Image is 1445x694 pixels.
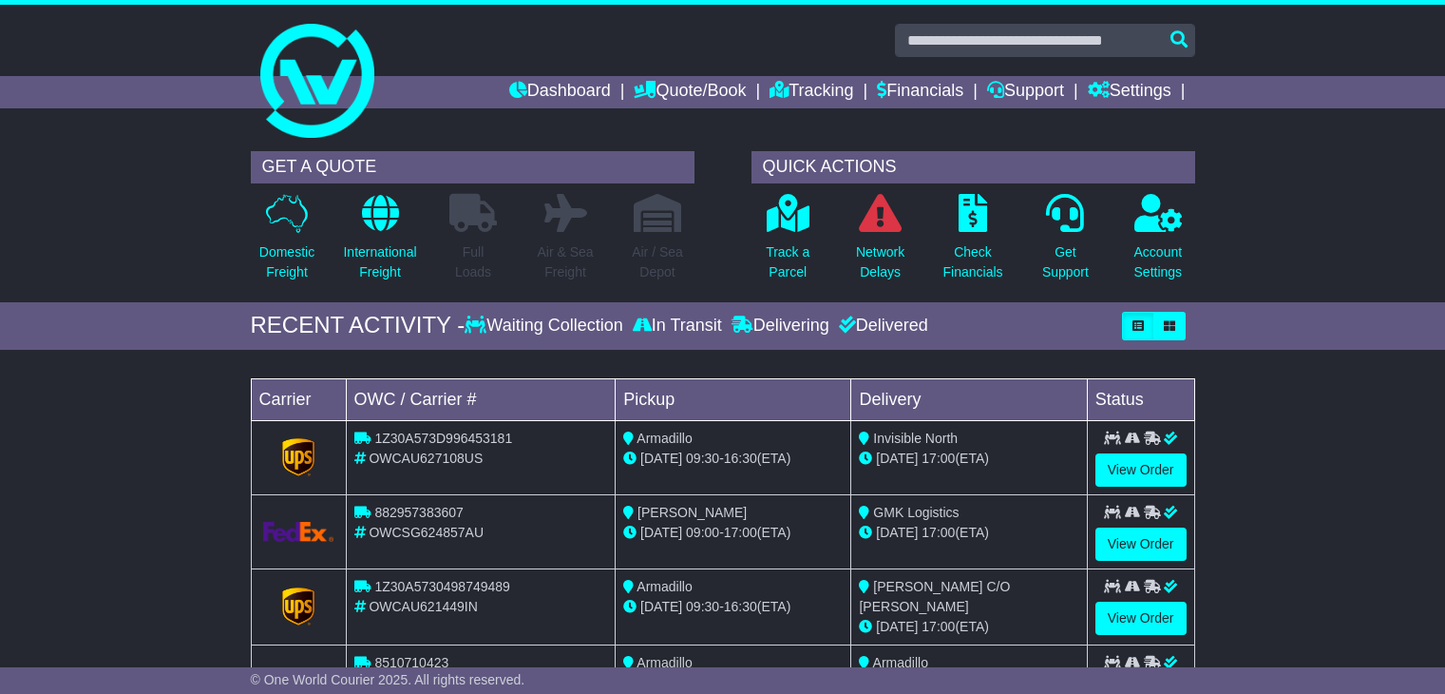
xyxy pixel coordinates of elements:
[465,316,627,337] div: Waiting Collection
[369,525,484,540] span: OWCSG624857AU
[1095,453,1187,487] a: View Order
[251,672,525,687] span: © One World Courier 2025. All rights reserved.
[876,525,918,540] span: [DATE]
[259,242,314,282] p: Domestic Freight
[623,597,843,617] div: - (ETA)
[374,431,512,446] span: 1Z30A573D996453181
[251,151,694,183] div: GET A QUOTE
[876,451,918,466] span: [DATE]
[859,579,1010,614] span: [PERSON_NAME] C/O [PERSON_NAME]
[640,451,682,466] span: [DATE]
[855,193,905,293] a: NetworkDelays
[873,505,959,520] span: GMK Logistics
[922,451,955,466] span: 17:00
[1095,528,1187,561] a: View Order
[282,438,314,476] img: GetCarrierServiceLogo
[766,242,809,282] p: Track a Parcel
[724,599,757,614] span: 16:30
[637,655,692,670] span: Armadillo
[859,449,1078,469] div: (ETA)
[1095,602,1187,635] a: View Order
[640,525,682,540] span: [DATE]
[873,431,958,446] span: Invisible North
[724,451,757,466] span: 16:30
[876,619,918,634] span: [DATE]
[851,378,1087,420] td: Delivery
[770,76,853,108] a: Tracking
[877,76,963,108] a: Financials
[251,312,466,339] div: RECENT ACTIVITY -
[943,242,1003,282] p: Check Financials
[765,193,810,293] a: Track aParcel
[509,76,611,108] a: Dashboard
[922,525,955,540] span: 17:00
[346,378,616,420] td: OWC / Carrier #
[623,523,843,543] div: - (ETA)
[637,431,692,446] span: Armadillo
[637,505,747,520] span: [PERSON_NAME]
[987,76,1064,108] a: Support
[1042,242,1089,282] p: Get Support
[1133,193,1184,293] a: AccountSettings
[623,449,843,469] div: - (ETA)
[834,316,928,337] div: Delivered
[856,242,904,282] p: Network Delays
[374,655,448,670] span: 8510710423
[686,599,719,614] span: 09:30
[449,242,497,282] p: Full Loads
[1088,76,1171,108] a: Settings
[369,599,477,614] span: OWCAU621449IN
[859,523,1078,543] div: (ETA)
[374,579,509,594] span: 1Z30A5730498749489
[628,316,727,337] div: In Transit
[751,151,1195,183] div: QUICK ACTIONS
[640,599,682,614] span: [DATE]
[859,617,1078,637] div: (ETA)
[263,522,334,542] img: GetCarrierServiceLogo
[873,655,928,670] span: Armadillo
[637,579,692,594] span: Armadillo
[632,242,683,282] p: Air / Sea Depot
[342,193,417,293] a: InternationalFreight
[251,378,346,420] td: Carrier
[686,525,719,540] span: 09:00
[1087,378,1194,420] td: Status
[686,451,719,466] span: 09:30
[634,76,746,108] a: Quote/Book
[258,193,315,293] a: DomesticFreight
[724,525,757,540] span: 17:00
[942,193,1004,293] a: CheckFinancials
[1041,193,1090,293] a: GetSupport
[922,619,955,634] span: 17:00
[369,451,483,466] span: OWCAU627108US
[343,242,416,282] p: International Freight
[282,588,314,626] img: GetCarrierServiceLogo
[374,505,463,520] span: 882957383607
[616,378,851,420] td: Pickup
[537,242,593,282] p: Air & Sea Freight
[727,316,834,337] div: Delivering
[1134,242,1183,282] p: Account Settings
